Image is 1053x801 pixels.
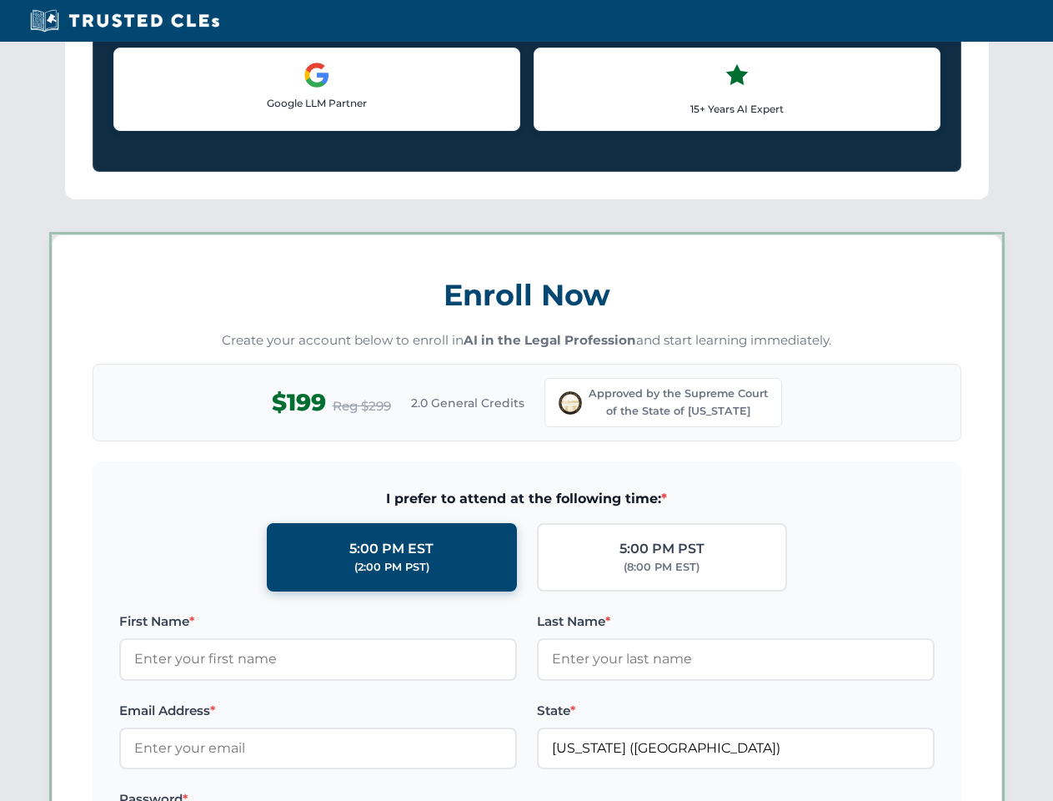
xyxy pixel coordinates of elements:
[548,101,926,117] p: 15+ Years AI Expert
[464,332,636,348] strong: AI in the Legal Profession
[537,612,935,632] label: Last Name
[354,559,429,576] div: (2:00 PM PST)
[411,394,524,412] span: 2.0 General Credits
[119,488,935,510] span: I prefer to attend at the following time:
[619,538,705,560] div: 5:00 PM PST
[559,391,582,415] img: Supreme Court of Ohio
[624,559,699,576] div: (8:00 PM EST)
[537,701,935,721] label: State
[537,638,935,680] input: Enter your last name
[119,701,517,721] label: Email Address
[93,269,961,321] h3: Enroll Now
[119,728,517,769] input: Enter your email
[589,385,768,420] span: Approved by the Supreme Court of the State of [US_STATE]
[333,396,391,416] span: Reg $299
[25,8,224,33] img: Trusted CLEs
[119,638,517,680] input: Enter your first name
[272,384,326,421] span: $199
[128,95,506,111] p: Google LLM Partner
[93,331,961,350] p: Create your account below to enroll in and start learning immediately.
[349,538,434,560] div: 5:00 PM EST
[303,62,330,88] img: Google
[537,728,935,769] input: Ohio (OH)
[119,612,517,632] label: First Name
